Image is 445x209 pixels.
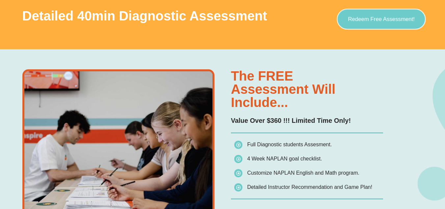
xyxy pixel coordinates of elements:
[247,142,332,147] span: Full Diagnostic students Assesment.
[247,170,359,176] span: Customize NAPLAN English and Math program.
[231,116,383,126] p: Value Over $360 !!! Limited Time Only!
[231,69,383,109] h3: The FREE assessment will include...
[234,141,242,149] img: icon-list.png
[247,156,322,161] span: 4 Week NAPLAN goal checklist.
[234,169,242,177] img: icon-list.png
[234,155,242,163] img: icon-list.png
[337,9,426,30] a: Redeem Free Assessment!
[22,9,292,22] h3: Detailed 40min Diagnostic Assessment
[234,183,242,192] img: icon-list.png
[247,184,372,190] span: Detailed Instructor Recommendation and Game Plan!
[348,17,415,22] span: Redeem Free Assessment!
